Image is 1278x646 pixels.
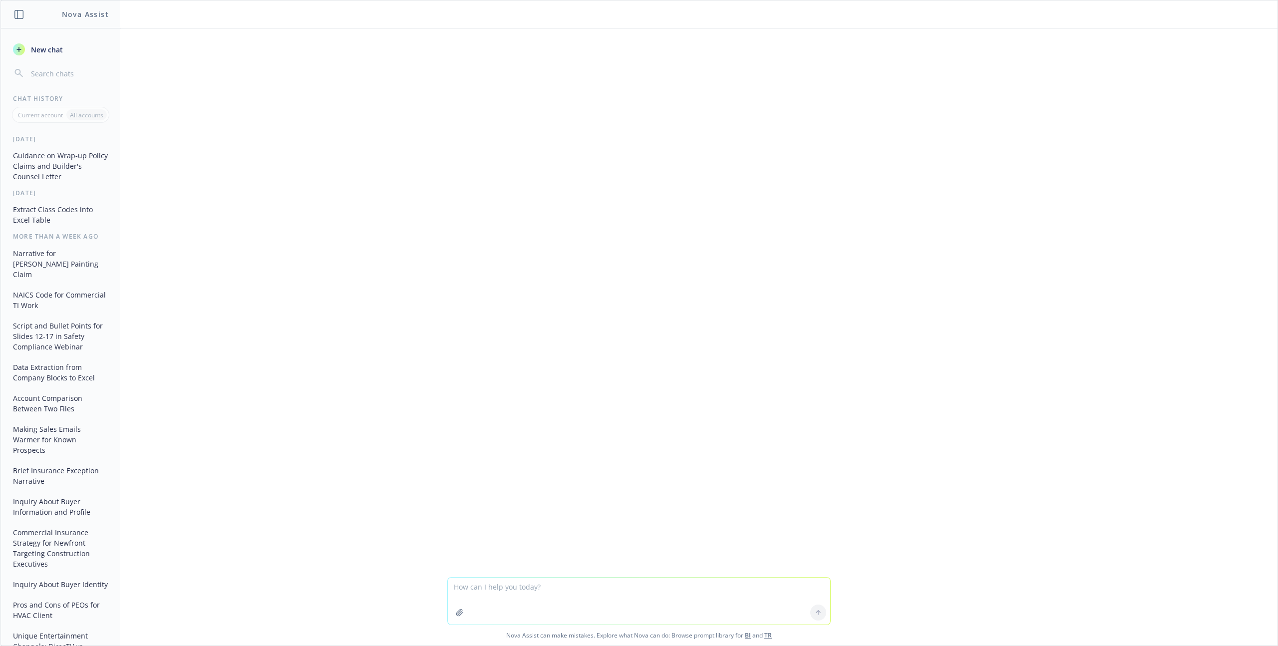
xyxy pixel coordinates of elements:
[4,625,1274,646] span: Nova Assist can make mistakes. Explore what Nova can do: Browse prompt library for and
[1,94,120,103] div: Chat History
[9,359,112,386] button: Data Extraction from Company Blocks to Excel
[9,597,112,624] button: Pros and Cons of PEOs for HVAC Client
[9,524,112,572] button: Commercial Insurance Strategy for Newfront Targeting Construction Executives
[9,318,112,355] button: Script and Bullet Points for Slides 12-17 in Safety Compliance Webinar
[18,111,63,119] p: Current account
[9,421,112,458] button: Making Sales Emails Warmer for Known Prospects
[70,111,103,119] p: All accounts
[9,576,112,593] button: Inquiry About Buyer Identity
[1,189,120,197] div: [DATE]
[9,201,112,228] button: Extract Class Codes into Excel Table
[9,390,112,417] button: Account Comparison Between Two Files
[764,631,772,640] a: TR
[745,631,751,640] a: BI
[9,287,112,314] button: NAICS Code for Commercial TI Work
[9,462,112,489] button: Brief Insurance Exception Narrative
[62,9,109,19] h1: Nova Assist
[1,135,120,143] div: [DATE]
[9,493,112,520] button: Inquiry About Buyer Information and Profile
[29,44,63,55] span: New chat
[1,232,120,241] div: More than a week ago
[29,66,108,80] input: Search chats
[9,147,112,185] button: Guidance on Wrap-up Policy Claims and Builder's Counsel Letter
[9,245,112,283] button: Narrative for [PERSON_NAME] Painting Claim
[9,40,112,58] button: New chat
